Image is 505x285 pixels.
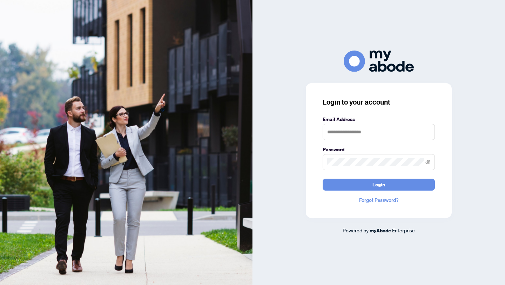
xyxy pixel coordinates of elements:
span: eye-invisible [425,160,430,165]
label: Email Address [323,115,435,123]
span: Powered by [343,227,369,233]
img: ma-logo [344,51,414,72]
button: Login [323,179,435,191]
label: Password [323,146,435,153]
span: Login [372,179,385,190]
h3: Login to your account [323,97,435,107]
a: Forgot Password? [323,196,435,204]
a: myAbode [370,227,391,234]
span: Enterprise [392,227,415,233]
